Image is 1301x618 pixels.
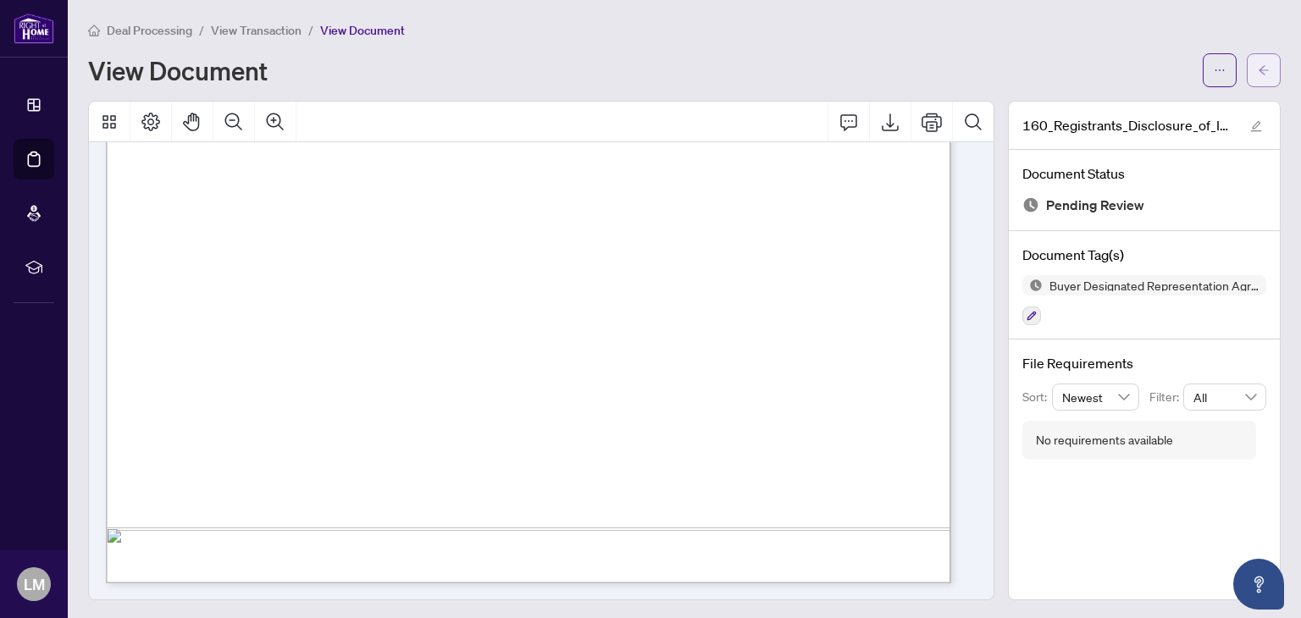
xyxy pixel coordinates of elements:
li: / [199,20,204,40]
span: 160_Registrants_Disclosure_of_Interest_-_Acquisition_of_Property_-_PropTx-[PERSON_NAME] 4.pdf [1022,115,1234,135]
button: Open asap [1233,559,1284,610]
span: Pending Review [1046,194,1144,217]
div: No requirements available [1036,431,1173,450]
p: Sort: [1022,388,1052,406]
span: All [1193,384,1256,410]
h1: View Document [88,57,268,84]
img: logo [14,13,54,44]
span: arrow-left [1258,64,1270,76]
li: / [308,20,313,40]
img: Status Icon [1022,275,1043,295]
span: ellipsis [1214,64,1226,76]
span: View Transaction [211,23,302,38]
span: LM [24,572,45,596]
span: home [88,25,100,36]
h4: File Requirements [1022,353,1266,373]
p: Filter: [1149,388,1183,406]
h4: Document Status [1022,163,1266,184]
span: Deal Processing [107,23,192,38]
span: View Document [320,23,405,38]
span: edit [1250,120,1262,132]
span: Newest [1062,384,1130,410]
h4: Document Tag(s) [1022,245,1266,265]
span: Buyer Designated Representation Agreement [1043,279,1266,291]
img: Document Status [1022,196,1039,213]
